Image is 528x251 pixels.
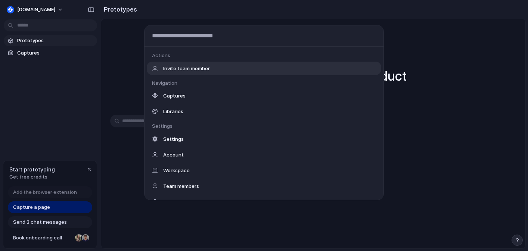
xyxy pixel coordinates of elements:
span: Workspace [163,167,190,174]
span: Team members [163,182,199,190]
span: Settings [163,135,184,143]
span: Integrations [163,198,192,205]
span: Invite team member [163,65,210,72]
div: Actions [152,52,383,59]
div: Suggestions [145,47,383,200]
span: Libraries [163,108,183,115]
span: Captures [163,92,186,99]
div: Navigation [152,80,383,87]
span: Account [163,151,184,158]
div: Settings [152,123,383,130]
